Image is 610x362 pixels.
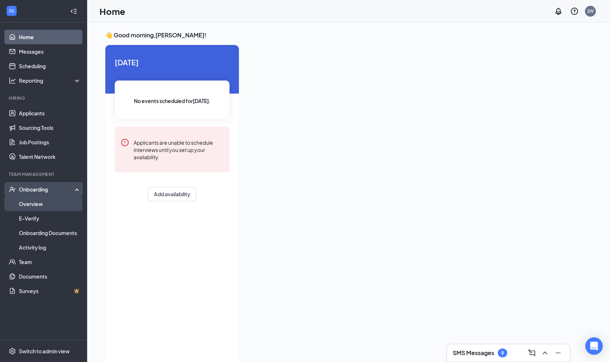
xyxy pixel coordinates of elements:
div: Switch to admin view [19,347,70,355]
svg: Analysis [9,77,16,84]
a: Onboarding Documents [19,226,81,240]
div: Reporting [19,77,81,84]
div: Applicants are unable to schedule interviews until you set up your availability. [134,138,224,161]
a: SurveysCrown [19,284,81,298]
a: Documents [19,269,81,284]
a: Talent Network [19,149,81,164]
a: Team [19,255,81,269]
a: Home [19,30,81,44]
svg: Collapse [70,8,77,15]
svg: ChevronUp [541,349,549,357]
div: DV [587,8,594,14]
svg: Minimize [554,349,562,357]
div: 9 [501,350,504,356]
h3: SMS Messages [453,349,494,357]
div: Open Intercom Messenger [585,337,603,355]
svg: ComposeMessage [528,349,536,357]
svg: Notifications [554,7,563,16]
h3: 👋 Good morning, [PERSON_NAME] ! [105,31,592,39]
button: ChevronUp [539,347,551,359]
svg: Error [121,138,129,147]
span: [DATE] [115,57,229,68]
button: Add availability [148,187,196,201]
div: Hiring [9,95,80,101]
div: Onboarding [19,186,75,193]
svg: Settings [9,347,16,355]
svg: WorkstreamLogo [8,7,15,15]
h1: Home [99,5,125,17]
a: Overview [19,197,81,211]
button: ComposeMessage [526,347,538,359]
svg: QuestionInfo [570,7,579,16]
a: Job Postings [19,135,81,149]
a: Sourcing Tools [19,120,81,135]
svg: UserCheck [9,186,16,193]
div: Team Management [9,171,80,177]
span: No events scheduled for [DATE] . [134,97,211,105]
a: E-Verify [19,211,81,226]
a: Activity log [19,240,81,255]
a: Messages [19,44,81,59]
a: Applicants [19,106,81,120]
a: Scheduling [19,59,81,73]
button: Minimize [552,347,564,359]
